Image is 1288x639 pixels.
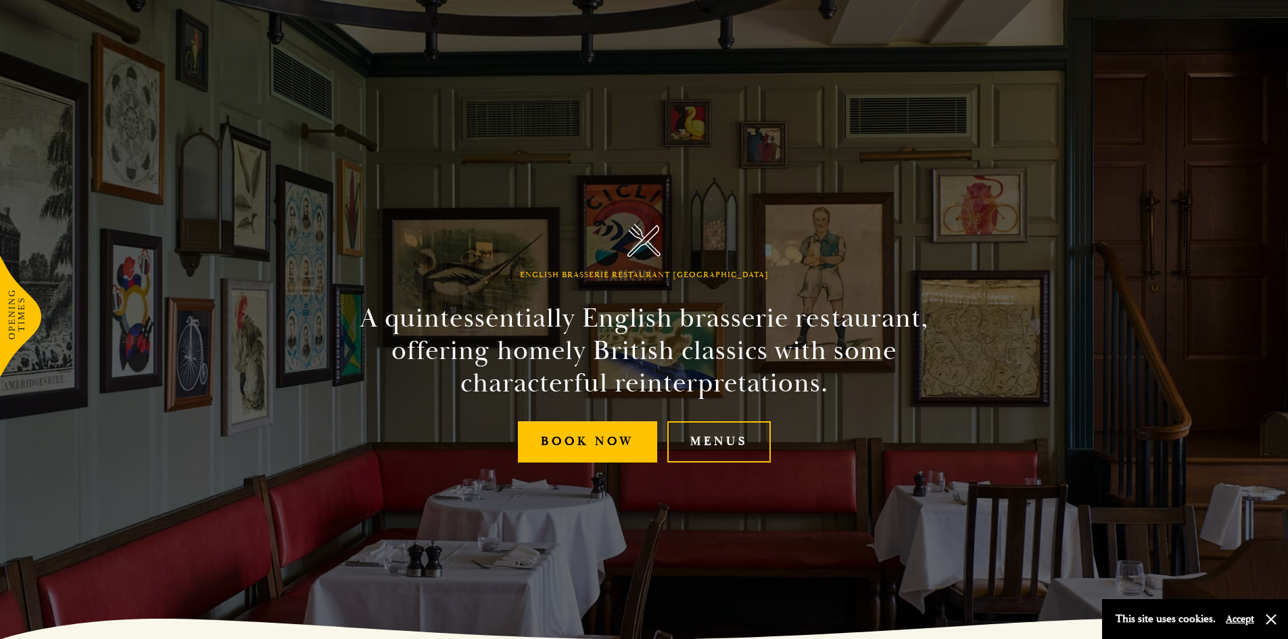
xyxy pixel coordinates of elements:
[518,421,657,463] a: Book Now
[627,224,661,257] img: Parker's Tavern Brasserie Cambridge
[336,302,953,400] h2: A quintessentially English brasserie restaurant, offering homely British classics with some chara...
[1116,609,1216,629] p: This site uses cookies.
[1226,613,1254,625] button: Accept
[520,270,769,280] h1: English Brasserie Restaurant [GEOGRAPHIC_DATA]
[667,421,771,463] a: Menus
[1264,613,1278,626] button: Close and accept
